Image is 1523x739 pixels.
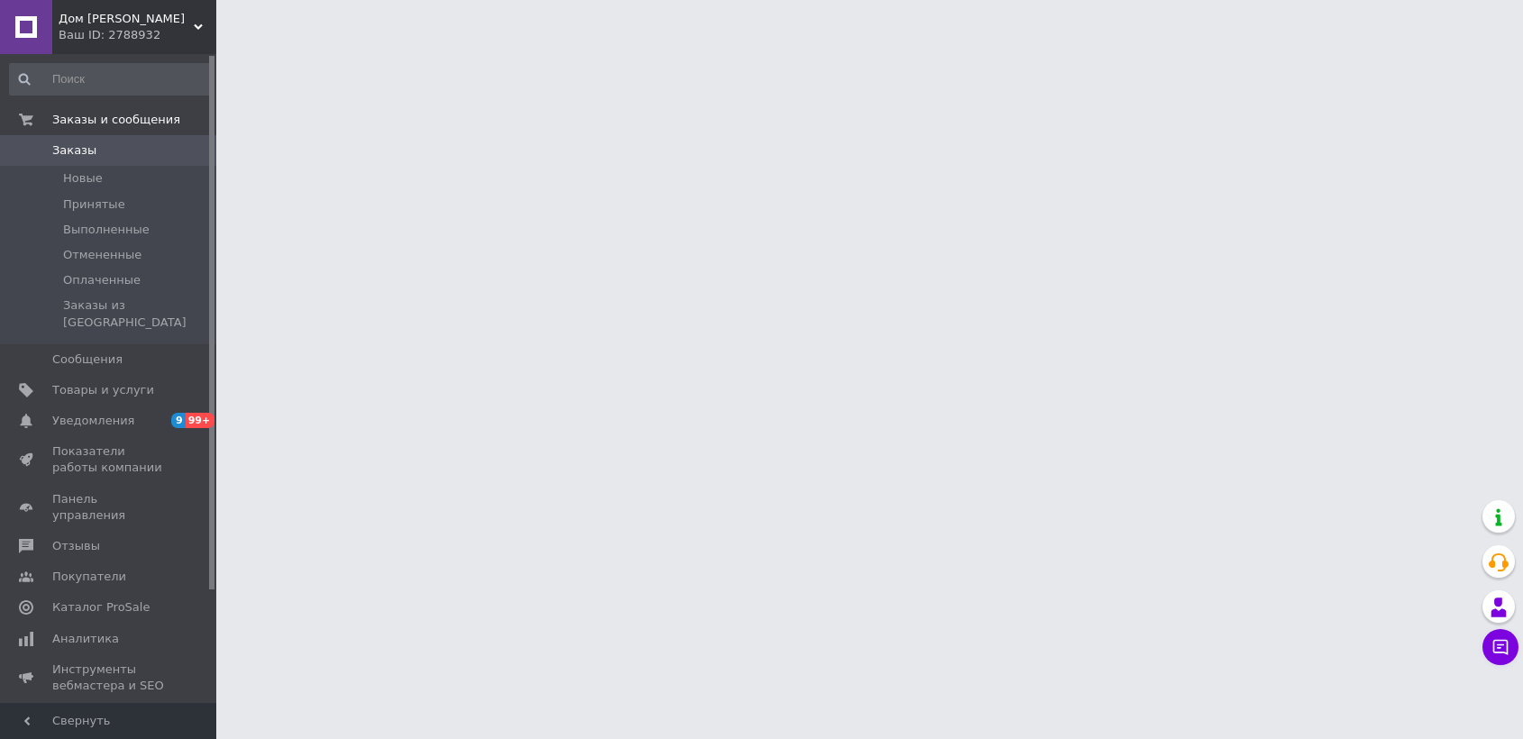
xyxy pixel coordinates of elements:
span: Оплаченные [63,272,141,288]
button: Чат с покупателем [1482,629,1518,665]
span: Уведомления [52,413,134,429]
span: Показатели работы компании [52,443,167,476]
div: Ваш ID: 2788932 [59,27,216,43]
span: Отмененные [63,247,141,263]
span: Каталог ProSale [52,599,150,616]
span: Сообщения [52,351,123,368]
span: Товары и услуги [52,382,154,398]
span: Заказы и сообщения [52,112,180,128]
span: Отзывы [52,538,100,554]
input: Поиск [9,63,212,96]
span: Выполненные [63,222,150,238]
span: Дом Замков [59,11,194,27]
span: 99+ [186,413,215,428]
span: Новые [63,170,103,187]
span: Заказы из [GEOGRAPHIC_DATA] [63,297,210,330]
span: Покупатели [52,569,126,585]
span: Панель управления [52,491,167,524]
span: Инструменты вебмастера и SEO [52,661,167,694]
span: 9 [171,413,186,428]
span: Принятые [63,196,125,213]
span: Аналитика [52,631,119,647]
span: Заказы [52,142,96,159]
